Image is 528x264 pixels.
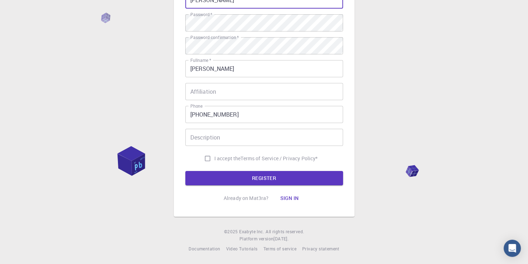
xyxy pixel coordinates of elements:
span: Privacy statement [302,246,339,251]
span: Terms of service [263,246,296,251]
button: REGISTER [185,171,343,185]
a: Video Tutorials [226,245,257,253]
div: Open Intercom Messenger [504,240,521,257]
span: Documentation [189,246,220,251]
p: Already on Mat3ra? [224,195,269,202]
button: Sign in [274,191,304,205]
label: Password [190,11,212,18]
span: I accept the [214,155,241,162]
label: Password confirmation [190,34,239,40]
p: Terms of Service / Privacy Policy * [241,155,318,162]
span: Exabyte Inc. [239,229,264,234]
a: Privacy statement [302,245,339,253]
label: Fullname [190,57,211,63]
span: Video Tutorials [226,246,257,251]
a: Exabyte Inc. [239,228,264,235]
a: Terms of service [263,245,296,253]
span: Platform version [239,235,273,243]
a: [DATE]. [273,235,289,243]
a: Documentation [189,245,220,253]
a: Terms of Service / Privacy Policy* [241,155,318,162]
span: [DATE] . [273,236,289,241]
span: All rights reserved. [266,228,304,235]
span: © 2025 [224,228,239,235]
label: Phone [190,103,203,109]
